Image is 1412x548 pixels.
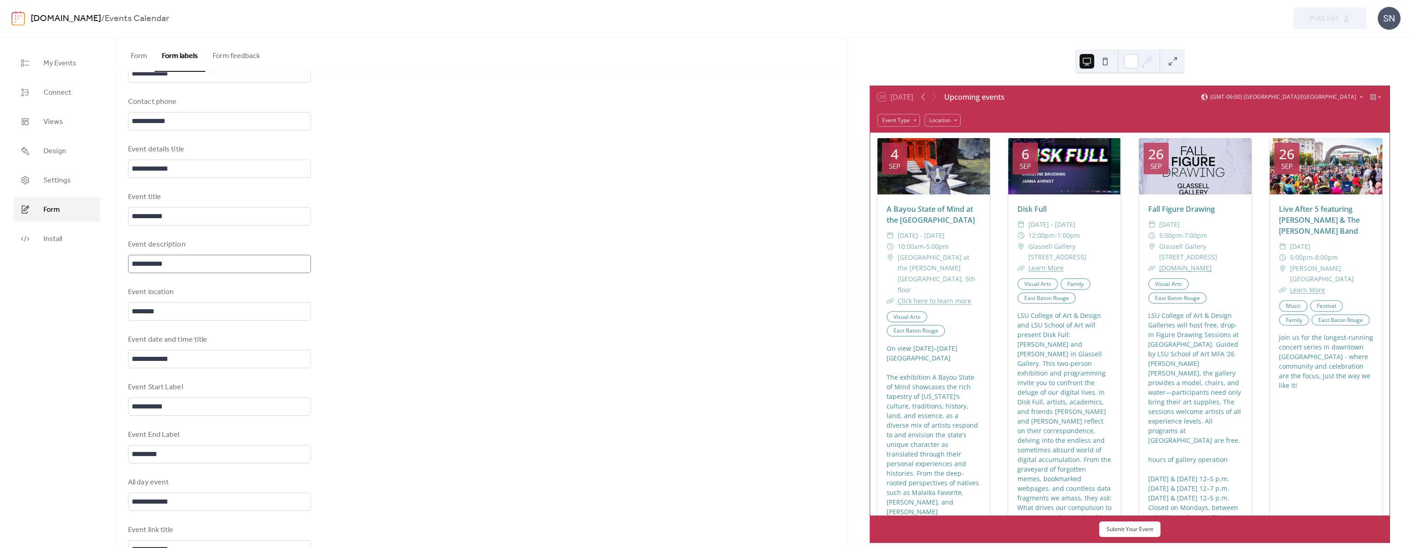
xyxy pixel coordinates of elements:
div: Sep [1150,163,1162,170]
span: Connect [43,87,71,98]
span: - [1182,230,1184,241]
span: - [1055,230,1057,241]
div: Event details title [128,144,309,155]
span: 7:00pm [1184,230,1207,241]
div: Event Start Label [128,382,309,393]
span: [DATE] - [DATE] [898,230,945,241]
div: ​ [887,241,894,252]
span: Glassell Gallery [STREET_ADDRESS] [1028,241,1112,263]
div: ​ [1148,219,1155,230]
a: Views [14,109,100,134]
span: Install [43,234,62,245]
button: Form feedback [205,37,267,71]
div: ​ [887,295,894,306]
div: Event location [128,287,309,298]
span: Settings [43,175,71,186]
a: My Events [14,51,100,75]
div: ​ [1148,241,1155,252]
div: ​ [1017,219,1025,230]
div: 26 [1148,147,1164,161]
span: [DATE] - [DATE] [1028,219,1075,230]
div: Event link title [128,525,309,536]
div: ​ [1017,263,1025,274]
div: ​ [1148,230,1155,241]
a: [DOMAIN_NAME] [31,10,101,27]
span: 5:00pm [1290,252,1313,263]
span: 12:00pm [1028,230,1055,241]
div: ​ [1279,285,1286,295]
div: Contact phone [128,97,309,107]
span: (GMT-06:00) [GEOGRAPHIC_DATA]/[GEOGRAPHIC_DATA] [1210,94,1356,100]
button: Submit Your Event [1099,521,1161,537]
div: 6 [1022,147,1029,161]
span: - [924,241,926,252]
span: 1:00pm [1057,230,1080,241]
img: logo [11,11,25,26]
div: Sep [889,163,900,170]
div: ​ [1017,230,1025,241]
button: Form [123,37,155,71]
button: Form labels [155,37,205,72]
a: Design [14,139,100,163]
a: Live After 5 featuring [PERSON_NAME] & The [PERSON_NAME] Band [1279,204,1360,236]
div: Sep [1281,163,1293,170]
div: Join us for the longest-running concert series in downtown [GEOGRAPHIC_DATA] - where community an... [1270,333,1382,390]
span: Design [43,146,66,157]
span: 10:00am [898,241,924,252]
a: Disk Full [1017,204,1047,214]
div: Event title [128,192,309,203]
div: All day event [128,477,309,488]
a: Learn More [1028,263,1064,272]
span: [DATE] [1290,241,1310,252]
div: 4 [891,147,899,161]
span: 5:00pm [926,241,949,252]
div: 26 [1279,147,1294,161]
a: [DOMAIN_NAME] [1159,263,1212,272]
span: Glassell Gallery [STREET_ADDRESS] [1159,241,1242,263]
div: ​ [1017,241,1025,252]
span: - [1313,252,1315,263]
span: [GEOGRAPHIC_DATA] at the [PERSON_NAME][GEOGRAPHIC_DATA], 5th floor [898,252,981,295]
div: Upcoming events [944,91,1005,102]
a: A Bayou State of Mind at the [GEOGRAPHIC_DATA] [887,204,975,225]
div: ​ [887,230,894,241]
div: ​ [1279,252,1286,263]
span: 8:00pm [1315,252,1338,263]
div: ​ [1279,263,1286,274]
a: Settings [14,168,100,193]
span: Views [43,117,63,128]
div: ​ [1148,263,1155,274]
span: 5:00pm [1159,230,1182,241]
a: Learn More [1290,285,1325,294]
a: Click here to learn more [898,296,971,305]
div: Event description [128,239,309,250]
span: Form [43,204,60,215]
b: Events Calendar [105,10,169,27]
div: SN [1378,7,1401,30]
a: Fall Figure Drawing [1148,204,1215,214]
span: [DATE] [1159,219,1180,230]
div: ​ [887,252,894,263]
div: Event date and time title [128,334,309,345]
div: Event End Label [128,430,309,441]
span: My Events [43,58,76,69]
b: / [101,10,105,27]
a: Install [14,226,100,251]
span: [PERSON_NAME][GEOGRAPHIC_DATA] [1290,263,1373,285]
a: Form [14,197,100,222]
div: Sep [1020,163,1031,170]
div: ​ [1279,241,1286,252]
a: Connect [14,80,100,105]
